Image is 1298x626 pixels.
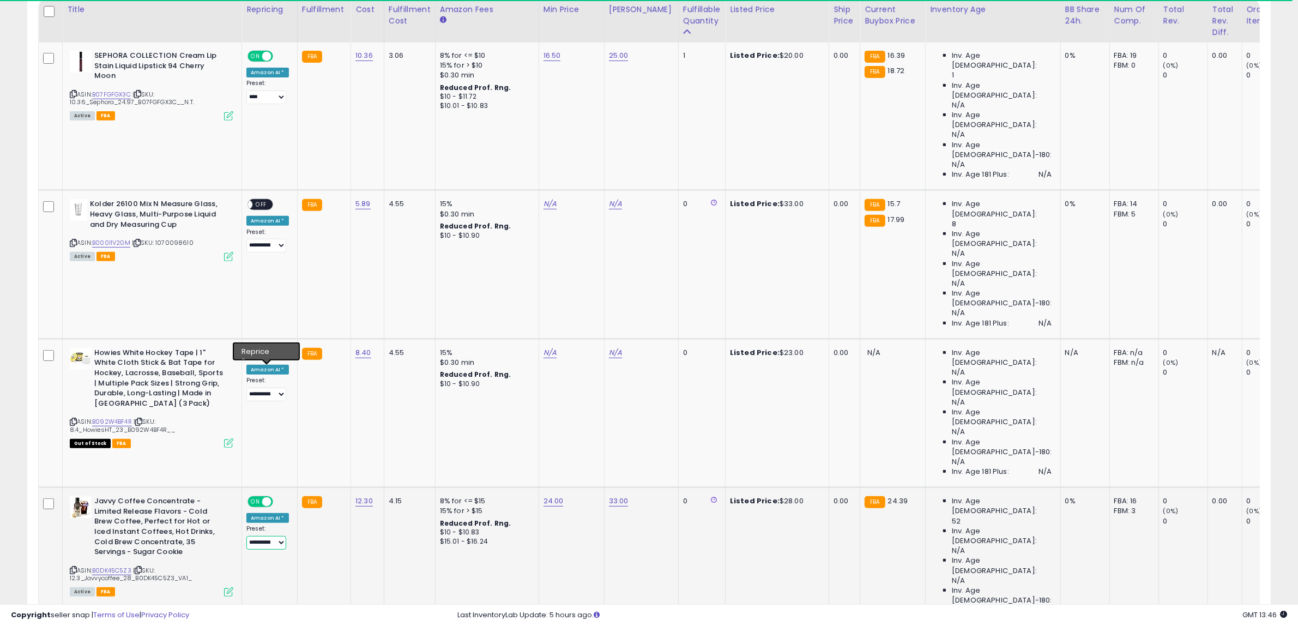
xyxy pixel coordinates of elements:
[440,15,446,25] small: Amazon Fees.
[1163,4,1203,27] div: Total Rev.
[865,215,885,227] small: FBA
[865,199,885,211] small: FBA
[730,198,780,209] b: Listed Price:
[730,50,780,61] b: Listed Price:
[389,51,427,61] div: 3.06
[11,610,189,621] div: seller snap | |
[246,80,289,104] div: Preset:
[865,66,885,78] small: FBA
[609,347,622,358] a: N/A
[730,4,824,15] div: Listed Price
[389,348,427,358] div: 4.55
[440,101,530,111] div: $10.01 - $10.83
[1247,4,1287,27] div: Ordered Items
[888,65,905,76] span: 18.72
[952,199,1052,219] span: Inv. Age [DEMOGRAPHIC_DATA]:
[1247,70,1291,80] div: 0
[683,4,721,27] div: Fulfillable Quantity
[1065,51,1101,61] div: 0%
[834,496,852,506] div: 0.00
[246,216,289,226] div: Amazon AI *
[834,4,855,27] div: Ship Price
[952,140,1052,160] span: Inv. Age [DEMOGRAPHIC_DATA]-180:
[952,427,965,437] span: N/A
[544,198,557,209] a: N/A
[1247,219,1291,229] div: 0
[70,252,95,261] span: All listings currently available for purchase on Amazon
[246,377,289,401] div: Preset:
[683,51,717,61] div: 1
[1163,507,1179,515] small: (0%)
[440,4,534,15] div: Amazon Fees
[389,4,431,27] div: Fulfillment Cost
[1114,506,1150,516] div: FBM: 3
[952,586,1052,605] span: Inv. Age [DEMOGRAPHIC_DATA]-180:
[96,111,115,121] span: FBA
[246,513,289,523] div: Amazon AI *
[609,50,629,61] a: 25.00
[252,348,270,358] span: OFF
[888,214,905,225] span: 17.99
[92,566,131,575] a: B0DK45C5Z3
[96,587,115,597] span: FBA
[440,83,511,92] b: Reduced Prof. Rng.
[440,348,530,358] div: 15%
[952,70,954,80] span: 1
[888,50,905,61] span: 16.39
[252,200,270,209] span: OFF
[141,610,189,620] a: Privacy Policy
[1247,496,1291,506] div: 0
[730,496,820,506] div: $28.00
[440,231,530,240] div: $10 - $10.90
[70,348,233,447] div: ASIN:
[609,198,622,209] a: N/A
[1212,348,1234,358] div: N/A
[90,199,222,232] b: Kolder 26100 Mix N Measure Glass, Heavy Glass, Multi-Purpose Liquid and Dry Measuring Cup
[952,308,965,318] span: N/A
[544,347,557,358] a: N/A
[355,496,373,507] a: 12.30
[1114,496,1150,506] div: FBA: 16
[70,348,92,370] img: 41zJrwapd7L._SL40_.jpg
[440,506,530,516] div: 15% for > $15
[302,496,322,508] small: FBA
[246,4,293,15] div: Repricing
[440,209,530,219] div: $0.30 min
[952,170,1009,179] span: Inv. Age 181 Plus:
[440,51,530,61] div: 8% for <= $10
[1212,496,1234,506] div: 0.00
[952,51,1052,70] span: Inv. Age [DEMOGRAPHIC_DATA]:
[1114,199,1150,209] div: FBA: 14
[355,4,379,15] div: Cost
[132,238,194,247] span: | SKU: 1070098610
[952,398,965,407] span: N/A
[834,199,852,209] div: 0.00
[67,4,237,15] div: Title
[1039,170,1052,179] span: N/A
[683,348,717,358] div: 0
[1114,348,1150,358] div: FBA: n/a
[1247,61,1262,70] small: (0%)
[730,496,780,506] b: Listed Price:
[730,348,820,358] div: $23.00
[1163,61,1179,70] small: (0%)
[930,4,1055,15] div: Inventory Age
[952,556,1052,575] span: Inv. Age [DEMOGRAPHIC_DATA]:
[1212,4,1237,38] div: Total Rev. Diff.
[440,537,530,546] div: $15.01 - $16.24
[730,51,820,61] div: $20.00
[1212,51,1234,61] div: 0.00
[952,348,1052,368] span: Inv. Age [DEMOGRAPHIC_DATA]:
[440,92,530,101] div: $10 - $11.72
[952,546,965,556] span: N/A
[302,4,346,15] div: Fulfillment
[1163,358,1179,367] small: (0%)
[730,199,820,209] div: $33.00
[952,457,965,467] span: N/A
[1212,199,1234,209] div: 0.00
[70,111,95,121] span: All listings currently available for purchase on Amazon
[952,130,965,140] span: N/A
[952,437,1052,457] span: Inv. Age [DEMOGRAPHIC_DATA]-180:
[834,51,852,61] div: 0.00
[249,52,262,61] span: ON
